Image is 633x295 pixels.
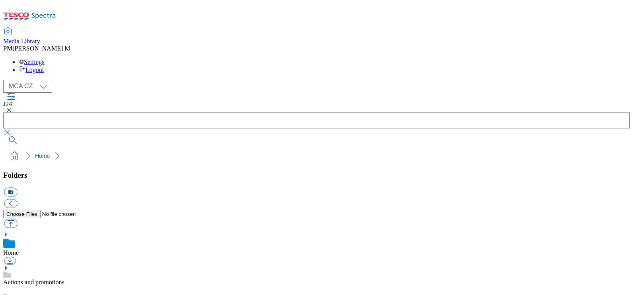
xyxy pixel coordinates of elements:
[3,101,12,107] span: J24
[3,171,630,180] h3: Folders
[12,45,70,52] span: [PERSON_NAME] M
[35,153,50,159] a: Home
[3,45,12,52] span: PM
[3,279,64,285] a: Actions and promotions
[8,149,21,162] a: home
[19,66,44,73] a: Logout
[19,58,45,65] a: Settings
[3,38,40,45] span: Media Library
[3,148,630,163] nav: breadcrumb
[3,249,19,256] a: Home
[3,28,40,45] a: Media Library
